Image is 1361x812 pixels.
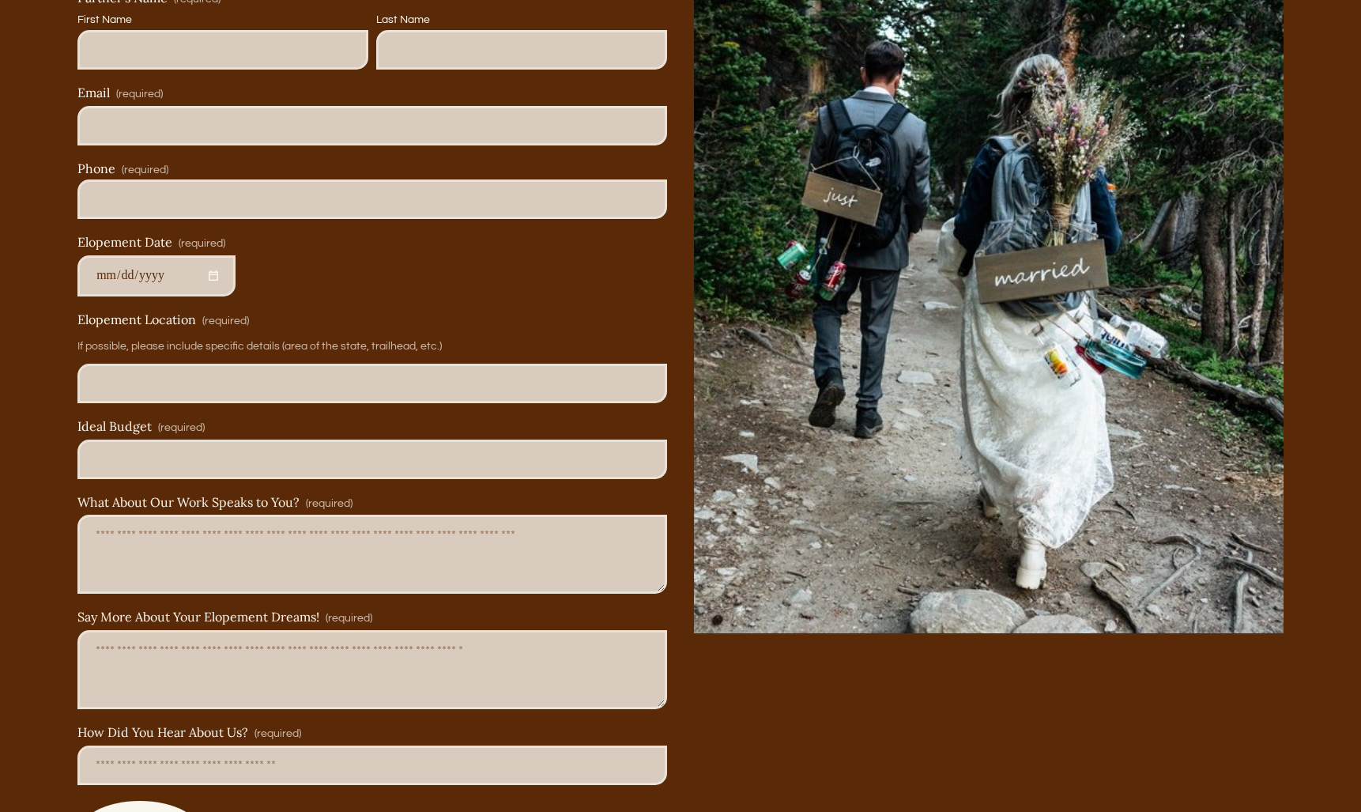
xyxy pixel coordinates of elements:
[179,236,225,252] span: (required)
[77,495,300,510] span: What About Our Work Speaks to You?
[77,610,319,625] span: Say More About Your Elopement Dreams!
[306,496,353,512] span: (required)
[77,419,152,434] span: Ideal Budget
[254,726,301,742] span: (required)
[77,333,667,361] p: If possible, please include specific details (area of the state, trailhead, etc.)
[77,12,368,30] div: First Name
[77,161,115,176] span: Phone
[202,313,249,330] span: (required)
[158,420,205,436] span: (required)
[326,610,372,627] span: (required)
[116,86,163,103] span: (required)
[77,725,248,740] span: How Did You Hear About Us?
[77,235,172,250] span: Elopement Date
[376,12,667,30] div: Last Name
[77,85,110,100] span: Email
[122,165,168,176] span: (required)
[77,312,196,327] span: Elopement Location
